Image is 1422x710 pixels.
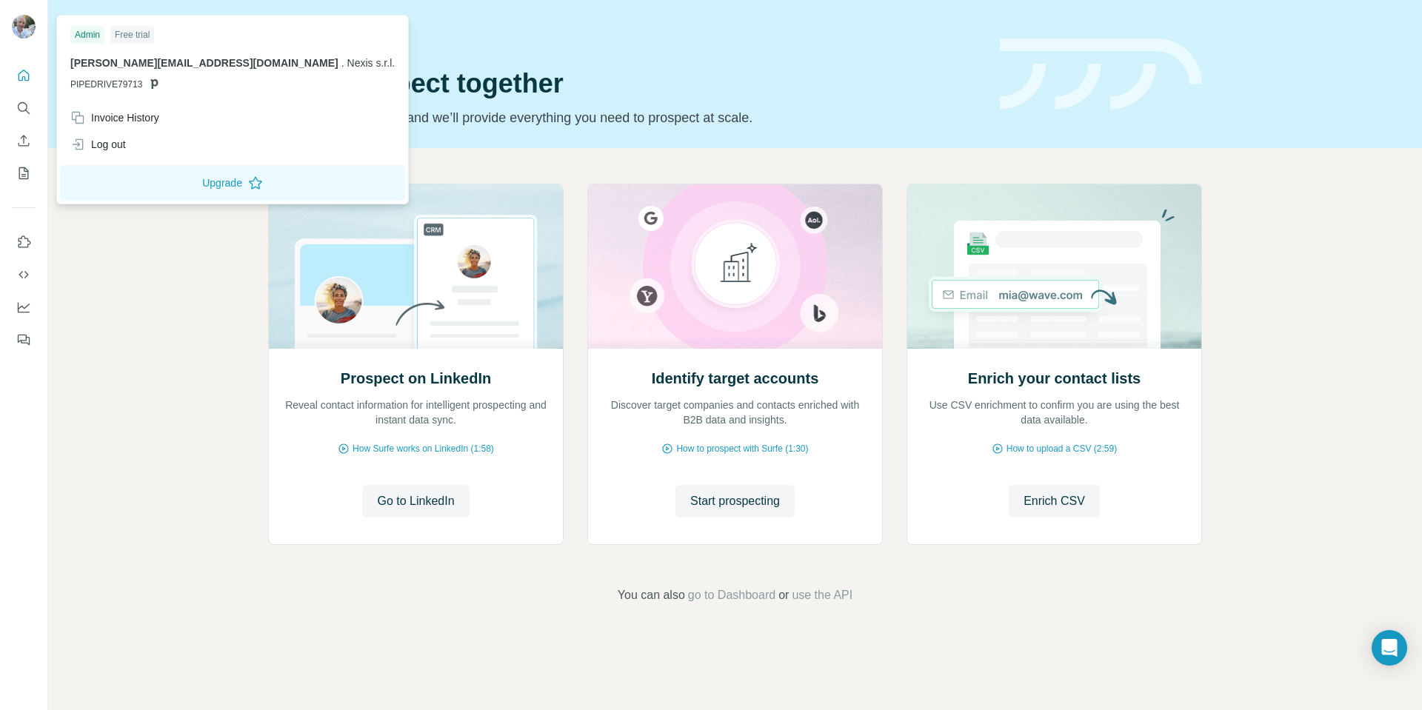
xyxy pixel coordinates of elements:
[792,586,852,604] button: use the API
[676,442,808,455] span: How to prospect with Surfe (1:30)
[907,184,1202,349] img: Enrich your contact lists
[688,586,775,604] button: go to Dashboard
[12,127,36,154] button: Enrich CSV
[341,368,491,389] h2: Prospect on LinkedIn
[1009,485,1100,518] button: Enrich CSV
[268,27,982,42] div: Quick start
[341,57,344,69] span: .
[70,57,338,69] span: [PERSON_NAME][EMAIL_ADDRESS][DOMAIN_NAME]
[603,398,867,427] p: Discover target companies and contacts enriched with B2B data and insights.
[12,160,36,187] button: My lists
[778,586,789,604] span: or
[12,261,36,288] button: Use Surfe API
[70,26,104,44] div: Admin
[652,368,819,389] h2: Identify target accounts
[12,15,36,38] img: Avatar
[353,442,494,455] span: How Surfe works on LinkedIn (1:58)
[675,485,795,518] button: Start prospecting
[12,95,36,121] button: Search
[268,69,982,98] h1: Let’s prospect together
[1000,38,1202,110] img: banner
[1024,492,1085,510] span: Enrich CSV
[377,492,454,510] span: Go to LinkedIn
[347,57,395,69] span: Nexis s.r.l.
[690,492,780,510] span: Start prospecting
[587,184,883,349] img: Identify target accounts
[362,485,469,518] button: Go to LinkedIn
[110,26,154,44] div: Free trial
[1372,630,1407,666] div: Open Intercom Messenger
[284,398,548,427] p: Reveal contact information for intelligent prospecting and instant data sync.
[12,229,36,255] button: Use Surfe on LinkedIn
[60,165,405,201] button: Upgrade
[12,62,36,89] button: Quick start
[922,398,1186,427] p: Use CSV enrichment to confirm you are using the best data available.
[268,184,564,349] img: Prospect on LinkedIn
[70,137,126,152] div: Log out
[70,78,142,91] span: PIPEDRIVE79713
[268,107,982,128] p: Pick your starting point and we’ll provide everything you need to prospect at scale.
[70,110,159,125] div: Invoice History
[12,326,36,353] button: Feedback
[12,294,36,321] button: Dashboard
[1007,442,1117,455] span: How to upload a CSV (2:59)
[618,586,685,604] span: You can also
[968,368,1141,389] h2: Enrich your contact lists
